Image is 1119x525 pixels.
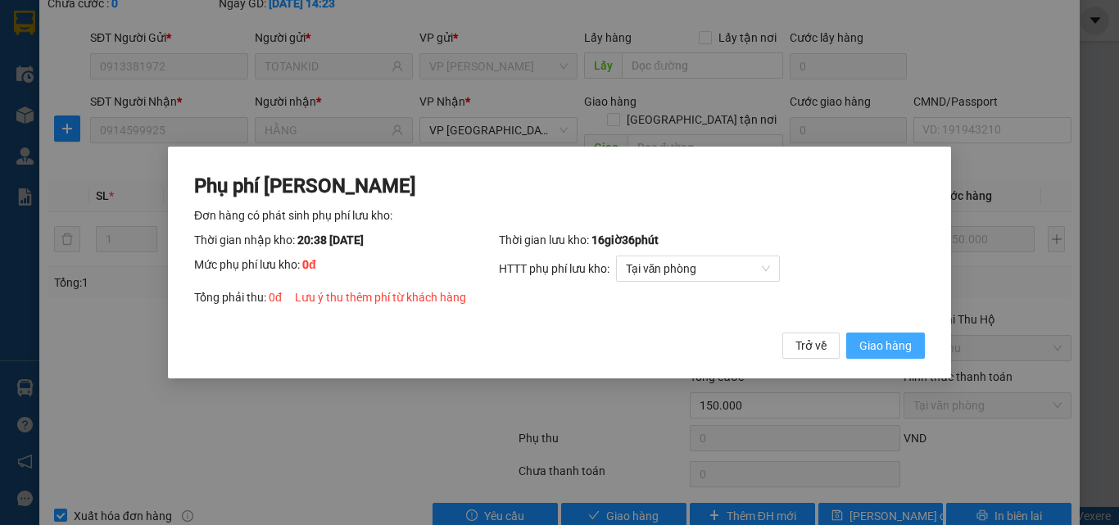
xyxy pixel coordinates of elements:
[297,233,364,247] span: 20:38 [DATE]
[194,206,925,224] div: Đơn hàng có phát sinh phụ phí lưu kho:
[20,111,244,166] b: GỬI : VP [GEOGRAPHIC_DATA]
[846,333,925,359] button: Giao hàng
[269,291,282,304] span: 0 đ
[295,291,466,304] span: Lưu ý thu thêm phí từ khách hàng
[194,288,925,306] div: Tổng phải thu:
[302,258,316,271] span: 0 đ
[194,231,499,249] div: Thời gian nhập kho:
[194,256,499,282] div: Mức phụ phí lưu kho:
[859,337,912,355] span: Giao hàng
[626,256,770,281] span: Tại văn phòng
[782,333,840,359] button: Trở về
[194,174,416,197] span: Phụ phí [PERSON_NAME]
[499,256,925,282] div: HTTT phụ phí lưu kho:
[795,337,827,355] span: Trở về
[153,40,685,61] li: 271 - [PERSON_NAME] - [GEOGRAPHIC_DATA] - [GEOGRAPHIC_DATA]
[499,231,925,249] div: Thời gian lưu kho:
[20,20,143,102] img: logo.jpg
[591,233,659,247] span: 16 giờ 36 phút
